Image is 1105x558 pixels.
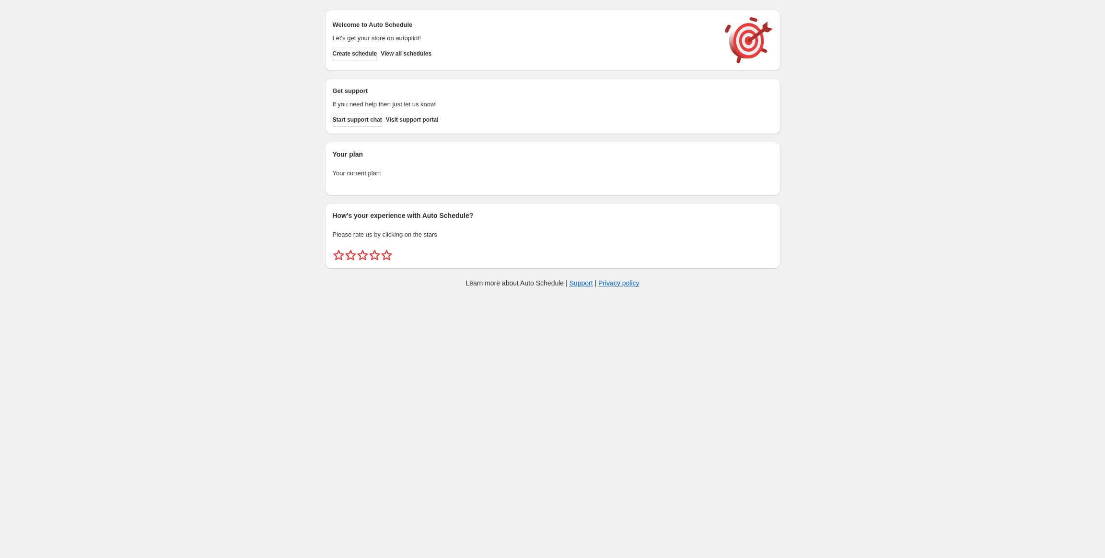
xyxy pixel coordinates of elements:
p: Your current plan: [333,169,773,178]
h2: Your plan [333,149,773,159]
span: Visit support portal [386,116,439,124]
h2: How's your experience with Auto Schedule? [333,211,773,220]
a: Start support chat [333,113,382,126]
button: View all schedules [381,47,431,60]
span: View all schedules [381,50,431,57]
p: Please rate us by clicking on the stars [333,230,773,239]
span: Start support chat [333,116,382,124]
p: If you need help then just let us know! [333,100,715,109]
button: Create schedule [333,47,377,60]
a: Privacy policy [598,279,640,287]
p: Learn more about Auto Schedule | | [465,278,639,288]
p: Let's get your store on autopilot! [333,34,715,43]
a: Visit support portal [386,113,439,126]
span: Create schedule [333,50,377,57]
h2: Get support [333,86,715,96]
h2: Welcome to Auto Schedule [333,20,715,30]
a: Support [570,279,593,287]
